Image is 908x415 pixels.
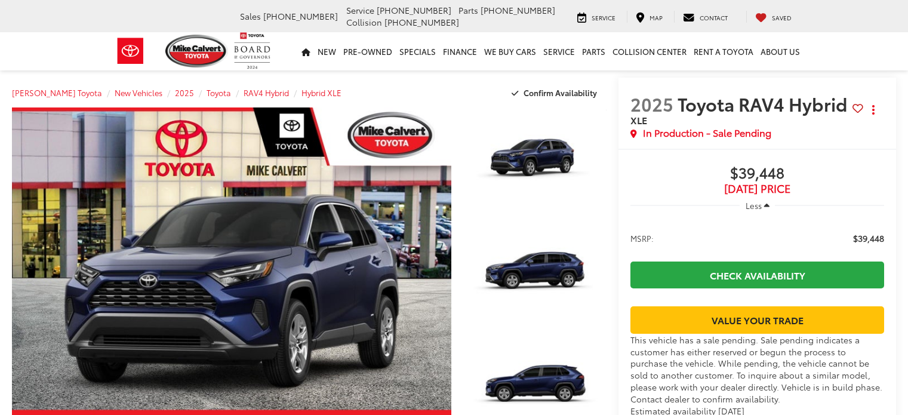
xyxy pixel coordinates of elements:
a: Toyota [207,87,231,98]
a: Finance [439,32,481,70]
span: Saved [772,13,792,22]
span: Less [746,200,762,211]
a: Service [568,11,624,23]
a: WE BUY CARS [481,32,540,70]
img: Toyota [108,32,153,70]
span: $39,448 [630,165,884,183]
a: [PERSON_NAME] Toyota [12,87,102,98]
a: RAV4 Hybrid [244,87,289,98]
span: [PHONE_NUMBER] [481,4,555,16]
span: XLE [630,113,647,127]
span: Sales [240,10,261,22]
span: Confirm Availability [524,87,597,98]
a: Expand Photo 1 [464,107,607,214]
a: Specials [396,32,439,70]
a: Service [540,32,578,70]
a: Hybrid XLE [301,87,341,98]
a: Parts [578,32,609,70]
span: [DATE] PRICE [630,183,884,195]
img: Mike Calvert Toyota [165,35,229,67]
a: Expand Photo 2 [464,221,607,328]
span: Map [650,13,663,22]
span: [PHONE_NUMBER] [384,16,459,28]
span: 2025 [630,91,673,116]
a: Check Availability [630,262,884,288]
span: [PHONE_NUMBER] [263,10,338,22]
a: Collision Center [609,32,690,70]
span: MSRP: [630,232,654,244]
a: Map [627,11,672,23]
a: My Saved Vehicles [746,11,801,23]
a: 2025 [175,87,194,98]
button: Confirm Availability [505,82,607,103]
span: Contact [700,13,728,22]
span: Toyota RAV4 Hybrid [678,91,851,116]
span: dropdown dots [872,105,875,115]
span: $39,448 [853,232,884,244]
a: Rent a Toyota [690,32,757,70]
span: [PHONE_NUMBER] [377,4,451,16]
span: In Production - Sale Pending [643,126,771,140]
a: About Us [757,32,804,70]
a: New [314,32,340,70]
button: Less [740,195,775,216]
span: Collision [346,16,382,28]
span: Service [346,4,374,16]
a: Home [298,32,314,70]
span: Parts [458,4,478,16]
a: Pre-Owned [340,32,396,70]
img: 2025 Toyota RAV4 Hybrid Hybrid XLE [463,106,608,216]
img: 2025 Toyota RAV4 Hybrid Hybrid XLE [463,220,608,329]
a: New Vehicles [115,87,162,98]
button: Actions [863,99,884,120]
span: Service [592,13,615,22]
a: Value Your Trade [630,306,884,333]
a: Contact [674,11,737,23]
